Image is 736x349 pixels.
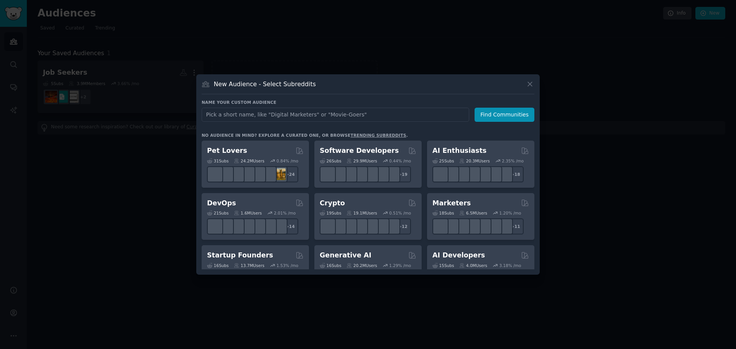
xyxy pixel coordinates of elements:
img: reactnative [365,168,377,180]
img: Emailmarketing [467,221,479,233]
div: 0.51 % /mo [389,210,411,216]
div: 19.1M Users [347,210,377,216]
h2: Generative AI [320,251,371,260]
img: chatgpt_promptDesign [467,168,479,180]
div: 1.20 % /mo [499,210,521,216]
h3: Name your custom audience [202,100,534,105]
img: Docker_DevOps [231,221,243,233]
div: 20.3M Users [459,158,490,164]
img: content_marketing [435,221,447,233]
div: 3.18 % /mo [499,263,521,268]
img: CryptoNews [376,221,388,233]
img: OpenAIDev [488,168,500,180]
img: platformengineering [252,221,264,233]
div: 13.7M Users [234,263,264,268]
img: bigseo [445,221,457,233]
div: 16 Sub s [320,263,341,268]
div: + 14 [282,218,298,234]
img: AskComputerScience [376,168,388,180]
img: defi_ [386,221,398,233]
img: 0xPolygon [333,221,345,233]
h2: AI Enthusiasts [432,146,486,156]
img: AskMarketing [456,221,468,233]
h2: Marketers [432,198,471,208]
button: Find Communities [475,108,534,122]
div: 1.6M Users [234,210,262,216]
img: GoogleGeminiAI [435,168,447,180]
div: 31 Sub s [207,158,228,164]
h2: DevOps [207,198,236,208]
img: software [333,168,345,180]
img: leopardgeckos [231,168,243,180]
input: Pick a short name, like "Digital Marketers" or "Movie-Goers" [202,108,469,122]
div: 1.53 % /mo [276,263,298,268]
h2: Startup Founders [207,251,273,260]
img: DeepSeek [445,168,457,180]
a: trending subreddits [350,133,406,138]
img: ballpython [220,168,232,180]
img: web3 [354,221,366,233]
img: elixir [386,168,398,180]
h2: AI Developers [432,251,485,260]
img: chatgpt_prompts_ [478,168,490,180]
img: AWS_Certified_Experts [220,221,232,233]
img: PlatformEngineers [274,221,286,233]
div: 2.35 % /mo [502,158,524,164]
div: 0.84 % /mo [276,158,298,164]
div: 29.9M Users [347,158,377,164]
div: 20.2M Users [347,263,377,268]
img: DevOpsLinks [242,221,253,233]
img: azuredevops [209,221,221,233]
img: dogbreed [274,168,286,180]
div: 26 Sub s [320,158,341,164]
img: turtle [242,168,253,180]
div: + 24 [282,166,298,182]
img: learnjavascript [343,168,355,180]
img: googleads [478,221,490,233]
div: 4.0M Users [459,263,487,268]
img: ethstaker [343,221,355,233]
h2: Pet Lovers [207,146,247,156]
img: aws_cdk [263,221,275,233]
div: 24.2M Users [234,158,264,164]
div: 0.44 % /mo [389,158,411,164]
div: 25 Sub s [432,158,454,164]
h2: Software Developers [320,146,399,156]
div: 16 Sub s [207,263,228,268]
img: iOSProgramming [354,168,366,180]
div: 6.5M Users [459,210,487,216]
h2: Crypto [320,198,345,208]
div: + 11 [508,218,524,234]
img: OnlineMarketing [499,221,511,233]
img: cockatiel [252,168,264,180]
img: csharp [322,168,334,180]
img: PetAdvice [263,168,275,180]
div: 1.29 % /mo [389,263,411,268]
div: 15 Sub s [432,263,454,268]
div: No audience in mind? Explore a curated one, or browse . [202,133,408,138]
div: + 18 [508,166,524,182]
h3: New Audience - Select Subreddits [214,80,316,88]
div: 19 Sub s [320,210,341,216]
img: herpetology [209,168,221,180]
div: 21 Sub s [207,210,228,216]
img: AItoolsCatalog [456,168,468,180]
img: ethfinance [322,221,334,233]
div: 2.01 % /mo [274,210,296,216]
img: defiblockchain [365,221,377,233]
div: + 12 [395,218,411,234]
div: 18 Sub s [432,210,454,216]
div: + 19 [395,166,411,182]
img: ArtificalIntelligence [499,168,511,180]
img: MarketingResearch [488,221,500,233]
